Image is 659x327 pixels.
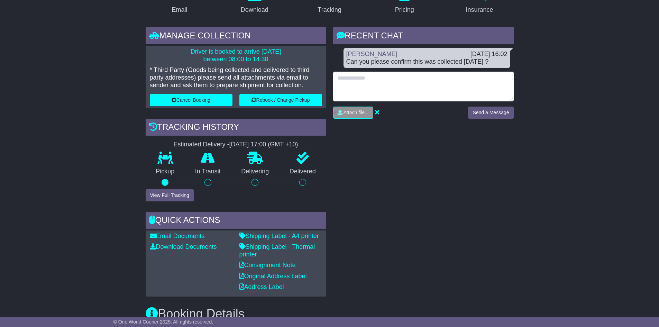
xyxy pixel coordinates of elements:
[172,5,187,15] div: Email
[239,273,307,280] a: Original Address Label
[466,5,493,15] div: Insurance
[150,94,232,106] button: Cancel Booking
[229,141,298,148] div: [DATE] 17:00 (GMT +10)
[239,233,319,239] a: Shipping Label - A4 printer
[146,119,326,137] div: Tracking history
[146,189,194,201] button: View Full Tracking
[231,168,280,175] p: Delivering
[150,66,322,89] p: * Third Party (Goods being collected and delivered to third party addresses) please send all atta...
[279,168,326,175] p: Delivered
[470,51,507,58] div: [DATE] 16:02
[239,94,322,106] button: Rebook / Change Pickup
[468,107,513,119] button: Send a Message
[146,168,185,175] p: Pickup
[113,319,213,325] span: © One World Courier 2025. All rights reserved.
[239,283,284,290] a: Address Label
[318,5,341,15] div: Tracking
[150,243,217,250] a: Download Documents
[150,233,205,239] a: Email Documents
[346,51,397,57] a: [PERSON_NAME]
[146,27,326,46] div: Manage collection
[239,243,315,258] a: Shipping Label - Thermal printer
[239,262,296,269] a: Consignment Note
[146,212,326,230] div: Quick Actions
[241,5,268,15] div: Download
[146,141,326,148] div: Estimated Delivery -
[150,48,322,63] p: Driver is booked to arrive [DATE] between 08:00 to 14:30
[333,27,514,46] div: RECENT CHAT
[185,168,231,175] p: In Transit
[395,5,414,15] div: Pricing
[346,58,507,66] div: Can you please confirm this was collected [DATE] ?
[146,307,514,321] h3: Booking Details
